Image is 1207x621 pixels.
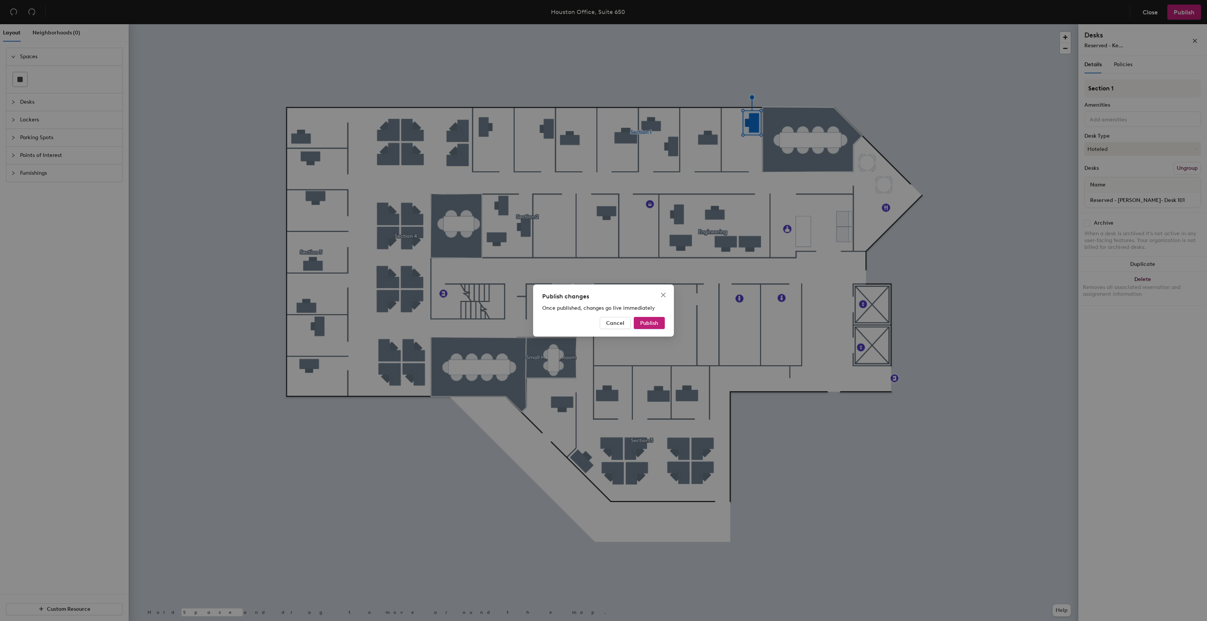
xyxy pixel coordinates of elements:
button: Cancel [600,317,631,329]
button: Close [657,289,669,301]
span: close [660,292,666,298]
div: Publish changes [542,292,665,301]
span: Once published, changes go live immediately [542,305,655,311]
span: Close [657,292,669,298]
button: Publish [634,317,665,329]
span: Publish [640,320,658,326]
span: Cancel [606,320,624,326]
